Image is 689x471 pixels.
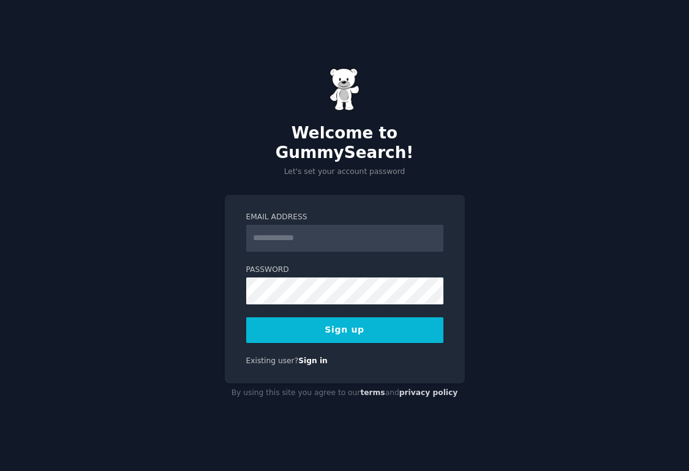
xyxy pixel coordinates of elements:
h2: Welcome to GummySearch! [225,124,465,162]
div: By using this site you agree to our and [225,383,465,403]
label: Password [246,265,443,276]
p: Let's set your account password [225,167,465,178]
label: Email Address [246,212,443,223]
a: privacy policy [399,388,458,397]
button: Sign up [246,317,443,343]
a: terms [360,388,385,397]
img: Gummy Bear [329,68,360,111]
a: Sign in [298,356,328,365]
span: Existing user? [246,356,299,365]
